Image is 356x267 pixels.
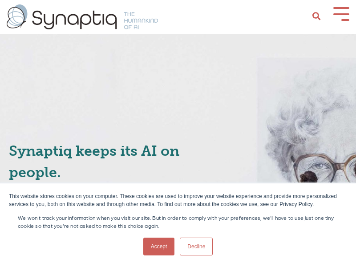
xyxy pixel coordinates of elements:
div: This website stores cookies on your computer. These cookies are used to improve your website expe... [9,192,347,208]
a: Decline [180,238,213,255]
a: Accept [143,238,175,255]
p: We won't track your information when you visit our site. But in order to comply with your prefere... [18,214,338,230]
img: synaptiq logo-1 [7,4,158,29]
span: Synaptiq keeps its AI on people. [9,142,179,181]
